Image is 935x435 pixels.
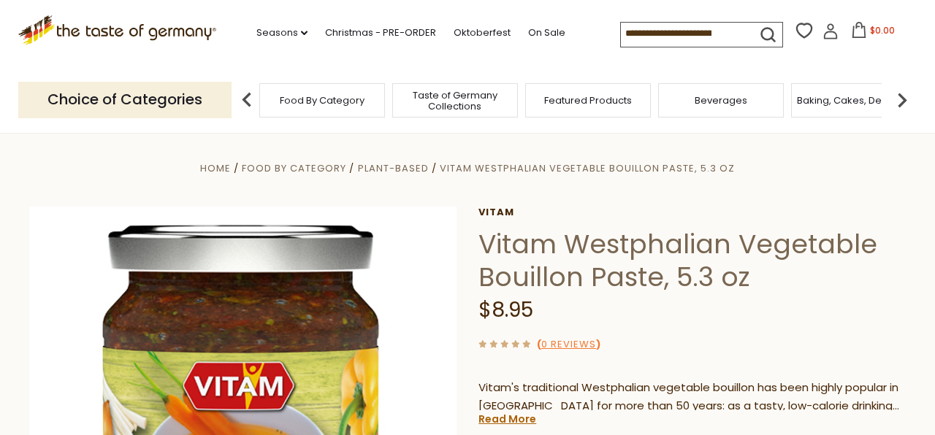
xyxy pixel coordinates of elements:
a: Seasons [256,25,308,41]
span: $0.00 [870,24,895,36]
a: Home [200,161,231,175]
a: Read More [478,412,536,426]
p: Vitam's traditional Westphalian vegetable bouillon has been highly popular in [GEOGRAPHIC_DATA] f... [478,379,906,415]
button: $0.00 [841,22,904,44]
a: Food By Category [280,95,365,106]
a: Oktoberfest [454,25,511,41]
a: Taste of Germany Collections [397,90,514,112]
img: next arrow [888,85,917,115]
a: On Sale [528,25,565,41]
p: Choice of Categories [18,82,232,118]
a: 0 Reviews [541,337,596,353]
a: Featured Products [544,95,632,106]
a: Beverages [695,95,747,106]
a: Food By Category [242,161,346,175]
a: Vitam [478,207,906,218]
img: previous arrow [232,85,262,115]
span: $8.95 [478,296,533,324]
a: Christmas - PRE-ORDER [325,25,436,41]
a: Vitam Westphalian Vegetable Bouillon Paste, 5.3 oz [440,161,735,175]
a: Baking, Cakes, Desserts [797,95,910,106]
a: Plant-Based [358,161,429,175]
span: ( ) [537,337,600,351]
h1: Vitam Westphalian Vegetable Bouillon Paste, 5.3 oz [478,228,906,293]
